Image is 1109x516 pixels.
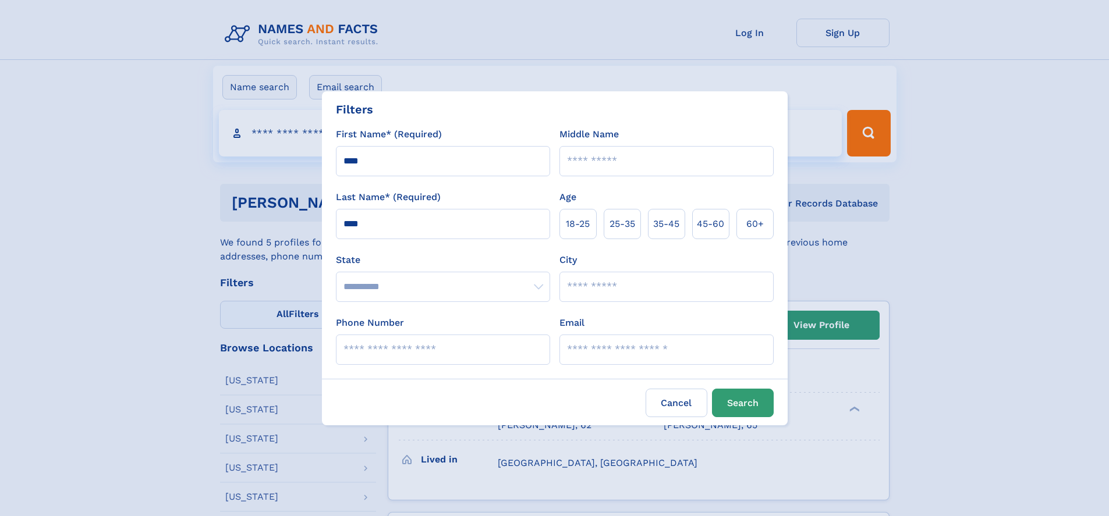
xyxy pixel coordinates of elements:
[336,190,441,204] label: Last Name* (Required)
[336,101,373,118] div: Filters
[559,253,577,267] label: City
[746,217,764,231] span: 60+
[336,127,442,141] label: First Name* (Required)
[336,253,550,267] label: State
[336,316,404,330] label: Phone Number
[559,190,576,204] label: Age
[559,316,584,330] label: Email
[712,389,774,417] button: Search
[566,217,590,231] span: 18‑25
[559,127,619,141] label: Middle Name
[610,217,635,231] span: 25‑35
[646,389,707,417] label: Cancel
[697,217,724,231] span: 45‑60
[653,217,679,231] span: 35‑45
